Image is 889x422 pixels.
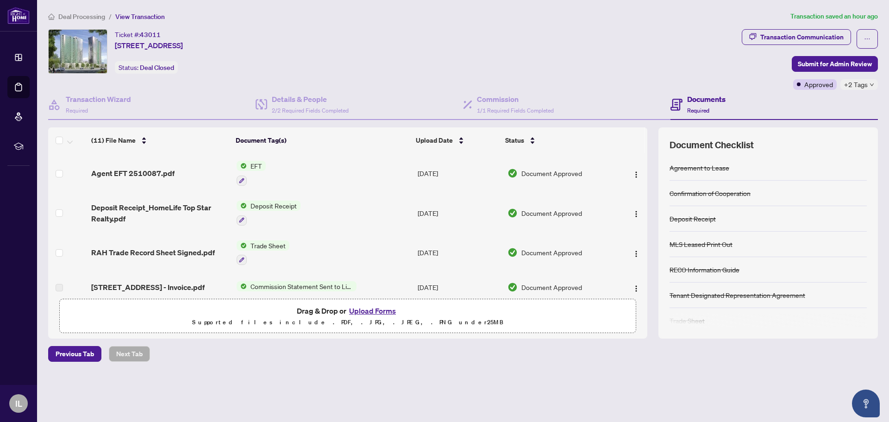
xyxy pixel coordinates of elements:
[346,305,399,317] button: Upload Forms
[629,206,644,220] button: Logo
[687,107,709,114] span: Required
[88,127,232,153] th: (11) File Name
[140,31,161,39] span: 43011
[477,107,554,114] span: 1/1 Required Fields Completed
[629,280,644,295] button: Logo
[416,135,453,145] span: Upload Date
[66,94,131,105] h4: Transaction Wizard
[521,208,582,218] span: Document Approved
[247,161,266,171] span: EFT
[109,346,150,362] button: Next Tab
[670,139,754,151] span: Document Checklist
[48,346,101,362] button: Previous Tab
[507,208,518,218] img: Document Status
[91,282,205,293] span: [STREET_ADDRESS] - Invoice.pdf
[670,163,729,173] div: Agreement to Lease
[804,79,833,89] span: Approved
[670,188,751,198] div: Confirmation of Cooperation
[798,57,872,71] span: Submit for Admin Review
[852,390,880,417] button: Open asap
[687,94,726,105] h4: Documents
[247,201,301,211] span: Deposit Receipt
[115,40,183,51] span: [STREET_ADDRESS]
[237,161,247,171] img: Status Icon
[66,107,88,114] span: Required
[670,265,739,275] div: RECO Information Guide
[844,79,868,90] span: +2 Tags
[412,127,501,153] th: Upload Date
[507,247,518,258] img: Document Status
[237,201,301,226] button: Status IconDeposit Receipt
[237,240,247,251] img: Status Icon
[632,285,640,292] img: Logo
[237,161,266,186] button: Status IconEFT
[272,107,349,114] span: 2/2 Required Fields Completed
[414,233,504,273] td: [DATE]
[864,36,870,42] span: ellipsis
[507,282,518,292] img: Document Status
[297,305,399,317] span: Drag & Drop or
[115,61,178,74] div: Status:
[115,13,165,21] span: View Transaction
[247,240,289,251] span: Trade Sheet
[237,281,357,291] button: Status IconCommission Statement Sent to Listing Brokerage
[870,82,874,87] span: down
[670,290,805,300] div: Tenant Designated Representation Agreement
[632,210,640,218] img: Logo
[505,135,524,145] span: Status
[272,94,349,105] h4: Details & People
[632,171,640,178] img: Logo
[414,193,504,233] td: [DATE]
[237,281,247,291] img: Status Icon
[237,201,247,211] img: Status Icon
[790,11,878,22] article: Transaction saved an hour ago
[60,299,636,334] span: Drag & Drop orUpload FormsSupported files include .PDF, .JPG, .JPEG, .PNG under25MB
[247,281,357,291] span: Commission Statement Sent to Listing Brokerage
[670,239,732,249] div: MLS Leased Print Out
[521,168,582,178] span: Document Approved
[629,245,644,260] button: Logo
[521,247,582,258] span: Document Approved
[49,30,107,73] img: IMG-C12237585_1.jpg
[742,29,851,45] button: Transaction Communication
[91,247,215,258] span: RAH Trade Record Sheet Signed.pdf
[115,29,161,40] div: Ticket #:
[670,214,716,224] div: Deposit Receipt
[91,202,229,224] span: Deposit Receipt_HomeLife Top Star Realty.pdf
[507,168,518,178] img: Document Status
[237,240,289,265] button: Status IconTrade Sheet
[232,127,413,153] th: Document Tag(s)
[632,250,640,258] img: Logo
[91,168,175,179] span: Agent EFT 2510087.pdf
[760,30,844,44] div: Transaction Communication
[65,317,630,328] p: Supported files include .PDF, .JPG, .JPEG, .PNG under 25 MB
[58,13,105,21] span: Deal Processing
[477,94,554,105] h4: Commission
[414,272,504,302] td: [DATE]
[109,11,112,22] li: /
[15,397,22,410] span: IL
[521,282,582,292] span: Document Approved
[91,135,136,145] span: (11) File Name
[792,56,878,72] button: Submit for Admin Review
[629,166,644,181] button: Logo
[56,346,94,361] span: Previous Tab
[7,7,30,24] img: logo
[140,63,174,72] span: Deal Closed
[48,13,55,20] span: home
[501,127,613,153] th: Status
[414,153,504,193] td: [DATE]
